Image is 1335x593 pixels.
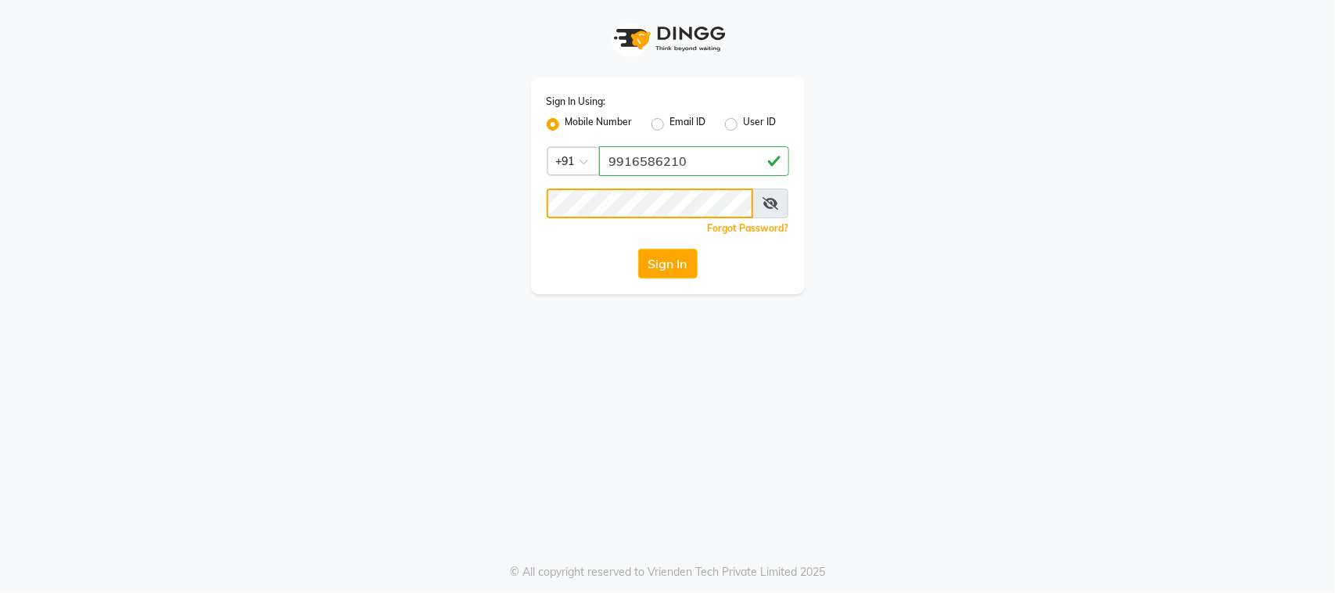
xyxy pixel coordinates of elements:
a: Forgot Password? [708,222,789,234]
label: Mobile Number [565,115,633,134]
button: Sign In [638,249,698,279]
label: Sign In Using: [547,95,606,109]
label: User ID [744,115,777,134]
img: logo1.svg [605,16,730,62]
label: Email ID [670,115,706,134]
input: Username [599,146,789,176]
input: Username [547,189,753,218]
